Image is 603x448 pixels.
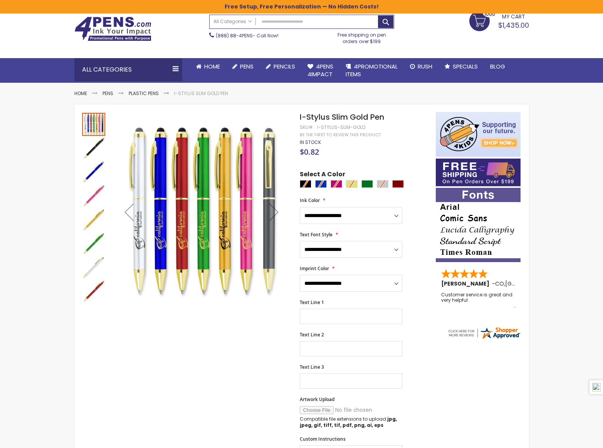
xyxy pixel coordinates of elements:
div: Previous [114,112,144,312]
span: In stock [300,139,321,145]
img: Free shipping on orders over $199 [436,159,521,186]
strong: SKU [300,124,314,130]
a: Plastic Pens [129,90,159,97]
div: I-Stylus-Slim-Gold [317,124,365,130]
span: Pencils [274,62,295,70]
span: Pens [240,62,254,70]
span: Rush [418,62,432,70]
img: I-Stylus Slim Gold Pen [82,280,105,303]
div: I-Stylus Slim Gold Pen [82,231,106,255]
span: All Categories [213,18,252,25]
span: Text Line 3 [300,364,324,370]
span: Ink Color [300,197,320,204]
a: Rush [404,58,438,75]
span: Text Font Style [300,231,333,238]
a: Pens [102,90,113,97]
a: Pens [226,58,260,75]
a: All Categories [210,15,256,28]
div: Next [259,112,289,312]
div: I-Stylus Slim Gold Pen [82,160,106,184]
a: Blog [484,58,511,75]
img: I-Stylus Slim Gold Pen [114,123,290,299]
span: - , [492,280,562,288]
a: $1,435.00 1000 [469,11,529,30]
p: Compatible file extensions to upload: [300,416,402,428]
span: Artwork Upload [300,396,334,403]
span: Text Line 2 [300,331,324,338]
a: 4Pens4impact [301,58,339,83]
span: 4PROMOTIONAL ITEMS [346,62,398,78]
span: CO [495,280,504,288]
img: I-Stylus Slim Gold Pen [82,160,105,184]
div: I-Stylus Slim Gold Pen [82,184,106,207]
a: Pencils [260,58,301,75]
span: - Call Now! [216,32,279,39]
a: 4PROMOTIONALITEMS [339,58,404,83]
img: I-Stylus Slim Gold Pen [82,184,105,207]
img: 4pens.com widget logo [447,326,521,340]
div: I-Stylus Slim Gold Pen [82,136,106,160]
span: 1000 [484,10,495,18]
strong: jpg, jpeg, gif, tiff, tif, pdf, png, ai, eps [300,416,397,428]
a: Specials [438,58,484,75]
span: 4Pens 4impact [307,62,333,78]
img: I-Stylus Slim Gold Pen [82,256,105,279]
a: Home [74,90,87,97]
div: Availability [300,139,321,145]
img: I-Stylus Slim Gold Pen [82,137,105,160]
span: $1,435.00 [498,20,529,30]
a: Be the first to review this product [300,132,381,138]
span: $0.82 [300,147,319,157]
a: (888) 88-4PENS [216,32,253,39]
span: [PERSON_NAME] [441,280,492,288]
img: 4Pens Custom Pens and Promotional Products [74,17,151,41]
div: I-Stylus Slim Gold Pen [82,112,106,136]
div: I-Stylus Slim Gold Pen [82,255,106,279]
img: 4pens 4 kids [436,112,521,157]
span: Imprint Color [300,265,329,272]
span: I-Stylus Slim Gold Pen [300,112,384,122]
span: Text Line 1 [300,299,324,306]
div: Wine [392,180,404,188]
div: I-Stylus Slim Gold Pen [82,279,105,303]
div: Green [361,180,373,188]
div: Free shipping on pen orders over $199 [329,29,394,44]
img: I-Stylus Slim Gold Pen [82,232,105,255]
div: I-Stylus Slim Gold Pen [82,207,106,231]
span: Custom Instructions [300,436,346,442]
img: I-Stylus Slim Gold Pen [82,208,105,231]
img: font-personalization-examples [436,188,521,262]
a: Home [190,58,226,75]
div: Customer service is great and very helpful [441,292,516,309]
span: Specials [453,62,478,70]
span: Home [204,62,220,70]
div: All Categories [74,58,182,81]
li: I-Stylus Slim Gold Pen [174,90,228,97]
span: Select A Color [300,170,345,181]
a: 4pens.com certificate URL [447,335,521,341]
span: [GEOGRAPHIC_DATA] [505,280,562,288]
span: Blog [490,62,505,70]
